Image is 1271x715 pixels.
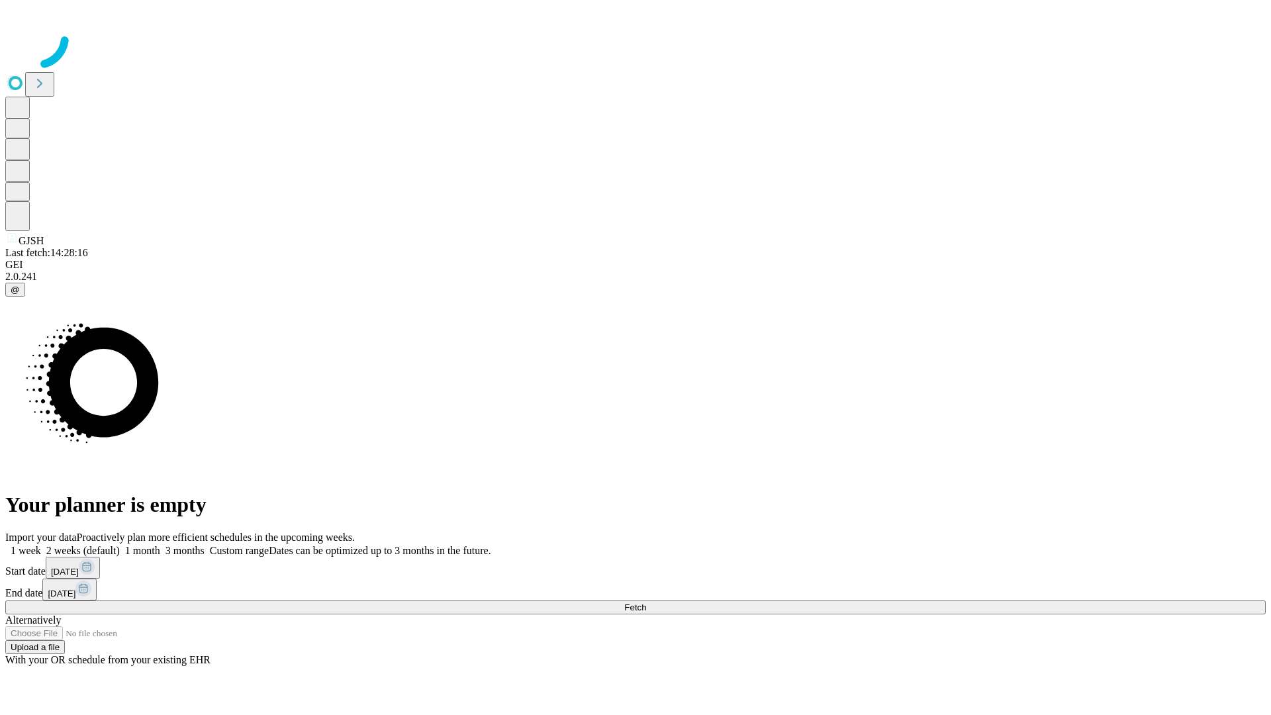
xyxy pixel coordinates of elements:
[5,557,1266,579] div: Start date
[5,283,25,297] button: @
[5,259,1266,271] div: GEI
[5,614,61,626] span: Alternatively
[46,545,120,556] span: 2 weeks (default)
[5,579,1266,600] div: End date
[11,545,41,556] span: 1 week
[624,602,646,612] span: Fetch
[42,579,97,600] button: [DATE]
[77,532,355,543] span: Proactively plan more efficient schedules in the upcoming weeks.
[48,589,75,598] span: [DATE]
[125,545,160,556] span: 1 month
[5,640,65,654] button: Upload a file
[5,654,211,665] span: With your OR schedule from your existing EHR
[210,545,269,556] span: Custom range
[5,600,1266,614] button: Fetch
[11,285,20,295] span: @
[5,493,1266,517] h1: Your planner is empty
[5,247,88,258] span: Last fetch: 14:28:16
[51,567,79,577] span: [DATE]
[19,235,44,246] span: GJSH
[5,271,1266,283] div: 2.0.241
[46,557,100,579] button: [DATE]
[165,545,205,556] span: 3 months
[5,532,77,543] span: Import your data
[269,545,491,556] span: Dates can be optimized up to 3 months in the future.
